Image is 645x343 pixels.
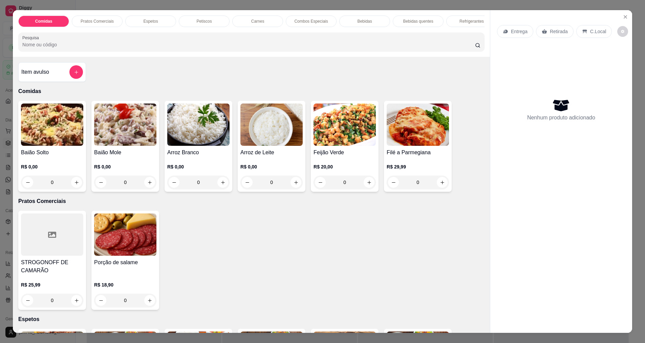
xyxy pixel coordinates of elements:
[94,213,156,256] img: product-image
[550,28,568,35] p: Retirada
[69,65,83,79] button: add-separate-item
[511,28,528,35] p: Entrega
[18,87,485,95] p: Comidas
[314,104,376,146] img: product-image
[95,295,106,306] button: decrease-product-quantity
[388,177,399,188] button: decrease-product-quantity
[240,104,303,146] img: product-image
[167,163,230,170] p: R$ 0,00
[94,148,156,157] h4: Baião Mole
[21,258,83,275] h4: STROGONOFF DE CAMARÃO
[251,19,264,24] p: Carnes
[403,19,433,24] p: Bebidas quentes
[167,104,230,146] img: product-image
[387,163,449,170] p: R$ 29,99
[314,148,376,157] h4: Feijão Verde
[94,104,156,146] img: product-image
[71,295,82,306] button: increase-product-quantity
[94,258,156,267] h4: Porção de salame
[144,295,155,306] button: increase-product-quantity
[590,28,606,35] p: C.Local
[21,68,49,76] h4: Item avulso
[81,19,114,24] p: Pratos Comerciais
[167,148,230,157] h4: Arroz Branco
[357,19,372,24] p: Bebidas
[21,163,83,170] p: R$ 0,00
[294,19,328,24] p: Combos Especiais
[21,104,83,146] img: product-image
[94,281,156,288] p: R$ 18,90
[240,148,303,157] h4: Arroz de Leite
[18,315,485,323] p: Espetos
[21,148,83,157] h4: Baião Solto
[617,26,628,37] button: decrease-product-quantity
[22,35,41,41] label: Pesquisa
[527,114,595,122] p: Nenhum produto adicionado
[143,19,158,24] p: Espetos
[35,19,52,24] p: Comidas
[196,19,212,24] p: Petiscos
[387,104,449,146] img: product-image
[22,295,33,306] button: decrease-product-quantity
[387,148,449,157] h4: Filé a Parmegiana
[22,41,475,48] input: Pesquisa
[21,281,83,288] p: R$ 25,99
[94,163,156,170] p: R$ 0,00
[314,163,376,170] p: R$ 20,00
[620,12,631,22] button: Close
[18,197,485,205] p: Pratos Comerciais
[437,177,448,188] button: increase-product-quantity
[240,163,303,170] p: R$ 0,00
[459,19,484,24] p: Refrigerantes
